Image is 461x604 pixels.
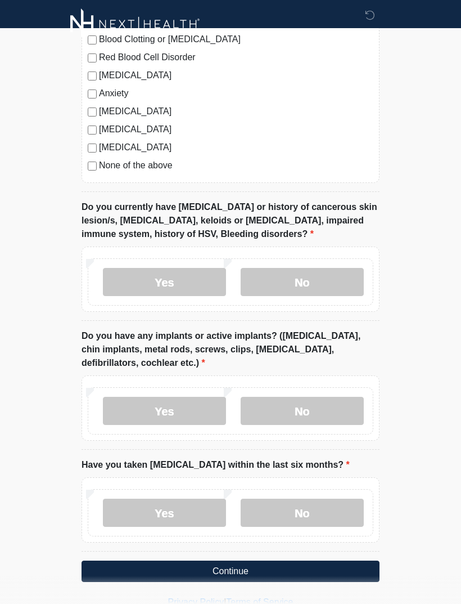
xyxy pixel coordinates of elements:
[88,53,97,62] input: Red Blood Cell Disorder
[88,108,97,117] input: [MEDICAL_DATA]
[99,105,373,118] label: [MEDICAL_DATA]
[82,200,379,241] label: Do you currently have [MEDICAL_DATA] or history of cancerous skin lesion/s, [MEDICAL_DATA], keloi...
[82,458,350,472] label: Have you taken [MEDICAL_DATA] within the last six months?
[241,268,364,296] label: No
[99,141,373,154] label: [MEDICAL_DATA]
[82,329,379,370] label: Do you have any implants or active implants? ([MEDICAL_DATA], chin implants, metal rods, screws, ...
[99,87,373,100] label: Anxiety
[241,397,364,425] label: No
[99,69,373,82] label: [MEDICAL_DATA]
[70,8,200,39] img: Next-Health Woodland Hills Logo
[103,268,226,296] label: Yes
[82,561,379,582] button: Continue
[241,499,364,527] label: No
[88,71,97,80] input: [MEDICAL_DATA]
[88,126,97,135] input: [MEDICAL_DATA]
[99,159,373,172] label: None of the above
[103,499,226,527] label: Yes
[99,51,373,64] label: Red Blood Cell Disorder
[88,90,97,99] input: Anxiety
[88,144,97,153] input: [MEDICAL_DATA]
[88,162,97,171] input: None of the above
[99,123,373,136] label: [MEDICAL_DATA]
[103,397,226,425] label: Yes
